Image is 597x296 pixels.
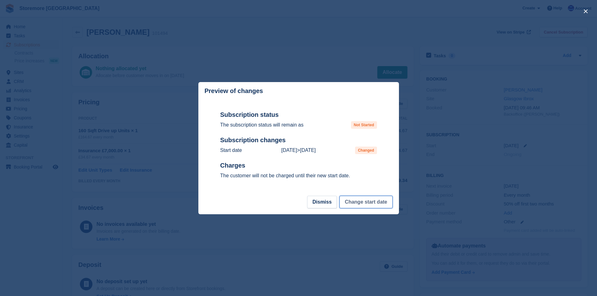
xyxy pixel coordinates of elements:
h2: Subscription changes [220,136,377,144]
span: Changed [355,147,377,154]
h2: Subscription status [220,111,377,119]
p: The subscription status will remain as [220,121,304,129]
p: Start date [220,147,242,154]
p: > [281,147,316,154]
button: Dismiss [307,196,337,208]
span: Not Started [351,121,377,129]
p: The customer will not be charged until their new start date. [220,172,377,179]
time: 2025-09-12 23:00:00 UTC [300,148,316,153]
button: close [581,6,591,16]
p: Preview of changes [205,87,263,95]
h2: Charges [220,162,377,169]
button: Change start date [339,196,392,208]
time: 2025-09-15 00:00:00 UTC [281,148,297,153]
